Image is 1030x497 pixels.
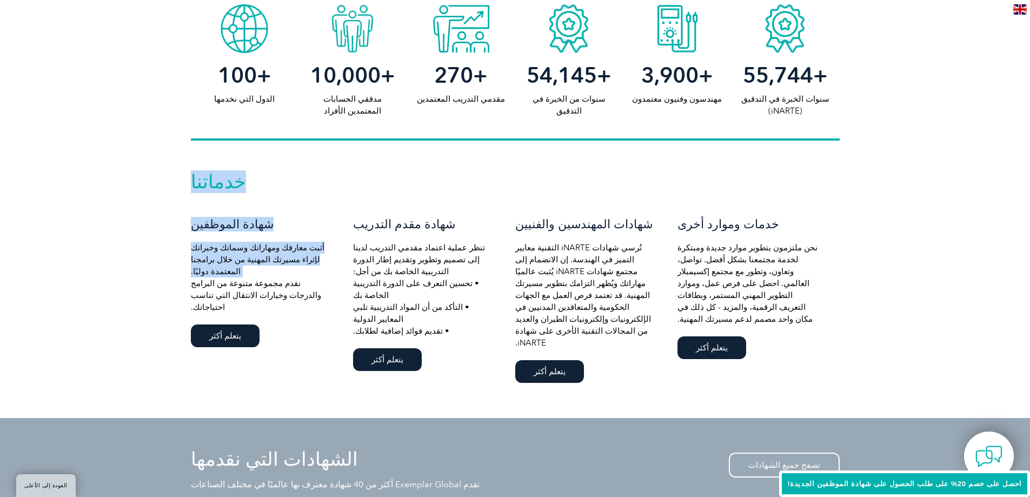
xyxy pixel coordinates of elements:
[677,217,779,231] font: خدمات وموارد أخرى
[209,331,241,341] font: يتعلم أكثر
[515,243,651,348] font: تُرسي شهادات iNARTE التقنية معايير التميز في الهندسة. إن الانضمام إلى مجتمع شهادات iNARTE يُثبت ع...
[191,217,274,231] font: شهادة الموظفين
[323,94,382,116] font: مدققي الحسابات المعتمدين الأفراد
[527,62,612,88] font: 54,145+
[677,336,746,359] a: يتعلم أكثر
[214,94,275,104] font: الدول التي نخدمها
[696,343,728,353] font: يتعلم أكثر
[677,243,818,324] font: نحن ملتزمون بتطوير موارد جديدة ومبتكرة لخدمة مجتمعنا بشكل أفضل. تواصل، وتعاون، وتطور مع مجتمع إكس...
[218,62,271,88] font: 100+
[191,324,260,347] a: يتعلم أكثر
[975,443,1002,470] img: contact-chat.png
[24,482,68,489] font: العودة إلى الأعلى
[353,348,422,371] a: يتعلم أكثر
[353,326,449,336] font: • تقديم فوائد إضافية لطلابك.
[191,448,358,471] font: الشهادات التي نقدمها
[417,94,505,104] font: مقدمي التدريب المعتمدين
[353,243,485,276] font: تنظر عملية اعتماد مقدمي التدريب لدينا إلى تصميم وتطوير وتقديم إطار الدورة التدريبية الخاصة بك من ...
[191,170,246,193] font: خدماتنا
[768,106,802,116] font: (iNARTE)
[515,217,653,231] font: شهادات المهندسين والفنيين
[371,355,403,365] font: يتعلم أكثر
[353,279,479,300] font: • تحسين التعرف على الدورة التدريبية الخاصة بك
[787,480,1022,488] font: احصل على خصم 20% على طلب الحصول على شهادة الموظفين الجديدة!
[191,279,321,312] font: نقدم مجموعة متنوعة من البرامج والدرجات وخيارات الانتقال التي تناسب احتياجاتك.
[632,94,722,104] font: مهندسون وفنيون معتمدون
[191,243,324,276] font: أثبت معارفك ومهاراتك وسماتك وخبراتك لإثراء مسيرتك المهنية من خلال برامجنا المعتمدة دوليًا.
[353,302,469,324] font: • التأكد من أن المواد التدريبية تلبي المعايير الدولية
[748,460,820,470] font: تصفح جميع الشهادات
[16,474,76,497] a: العودة إلى الأعلى
[741,94,829,104] font: سنوات الخبرة في التدقيق
[729,453,840,478] a: تصفح جميع الشهادات
[434,62,488,88] font: 270+
[743,62,828,88] font: 55,744+
[534,367,566,376] font: يتعلم أكثر
[515,360,584,383] a: يتعلم أكثر
[533,94,606,116] font: سنوات من الخبرة في التدقيق
[641,62,713,88] font: 3,900+
[310,62,395,88] font: 10,000+
[1013,4,1027,15] img: en
[191,479,480,489] font: تقدم Exemplar Global أكثر من 40 شهادة معترف بها عالميًا في مختلف الصناعات
[353,217,455,231] font: شهادة مقدم التدريب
